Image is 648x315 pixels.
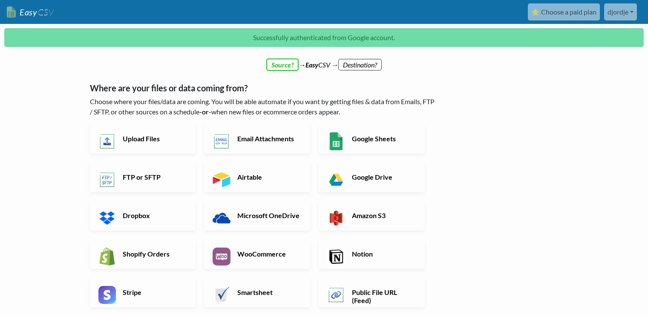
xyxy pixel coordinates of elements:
[604,3,637,20] a: djordje
[121,173,187,181] h6: FTP or SFTP
[213,248,230,265] img: WooCommerce App & API
[235,173,302,181] h6: Airtable
[350,250,417,258] h6: Notion
[319,239,425,269] a: Notion
[213,209,230,227] img: Microsoft OneDrive App & API
[213,286,230,304] img: Smartsheet App & API
[90,83,437,93] h5: Where are your files or data coming from?
[90,201,196,230] a: Dropbox
[327,132,345,150] img: Google Sheets App & API
[199,108,211,116] b: -or-
[319,277,425,307] a: Public File URL (Feed)
[98,286,116,304] img: Stripe App & API
[204,277,310,307] a: Smartsheet
[327,286,345,304] img: Public File URL App & API
[350,173,417,181] h6: Google Drive
[121,134,187,143] h6: Upload Files
[121,288,187,296] h6: Stripe
[90,162,196,192] a: FTP or SFTP
[121,211,187,219] h6: Dropbox
[319,201,425,230] a: Amazon S3
[350,211,417,219] h6: Amazon S3
[98,248,116,265] img: Shopify App & API
[204,162,310,192] a: Airtable
[235,250,302,258] h6: WooCommerce
[204,124,310,154] a: Email Attachments
[37,7,54,17] span: CSV
[213,132,230,150] img: Email New CSV or XLSX File App & API
[319,124,425,154] a: Google Sheets
[235,134,302,143] h6: Email Attachments
[327,171,345,189] img: Google Drive App & API
[235,211,302,219] h6: Microsoft OneDrive
[327,248,345,265] img: Notion App & API
[98,132,116,150] img: Upload Files App & API
[90,277,196,307] a: Stripe
[4,28,644,47] p: Successfully authenticated from Google account.
[204,239,310,269] a: WooCommerce
[121,250,187,258] h6: Shopify Orders
[81,51,567,70] div: → CSV →
[90,239,196,269] a: Shopify Orders
[90,124,196,154] a: Upload Files
[350,134,417,143] h6: Google Sheets
[327,209,345,227] img: Amazon S3 App & API
[213,171,230,189] img: Airtable App & API
[7,3,54,21] a: EasyCSV
[528,3,600,20] a: ⭐ Choose a paid plan
[350,288,417,304] h6: Public File URL (Feed)
[98,209,116,227] img: Dropbox App & API
[98,171,116,189] img: FTP or SFTP App & API
[90,96,437,117] p: Choose where your files/data are coming. You will be able automate if you want by getting files &...
[235,288,302,296] h6: Smartsheet
[319,162,425,192] a: Google Drive
[204,201,310,230] a: Microsoft OneDrive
